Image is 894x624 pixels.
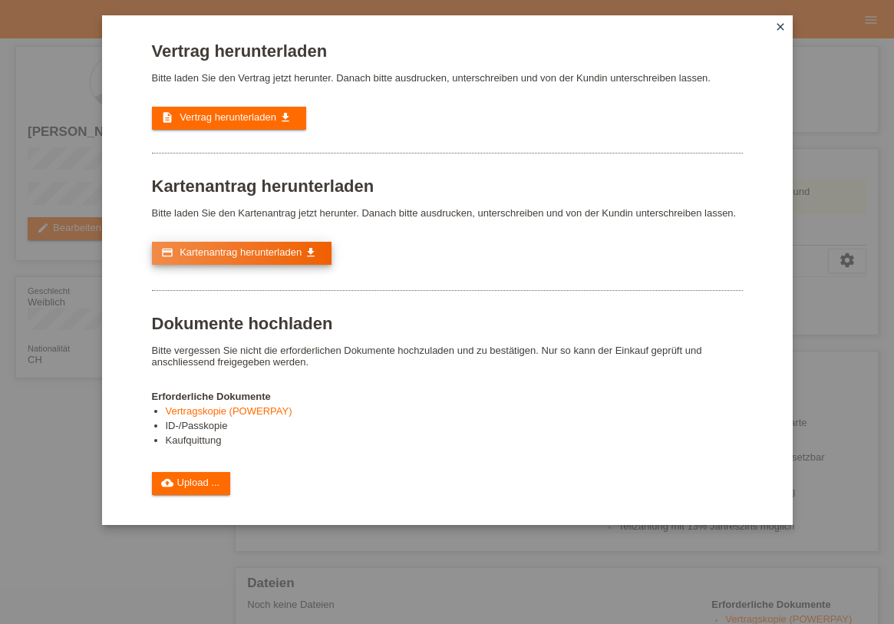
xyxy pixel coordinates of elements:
p: Bitte vergessen Sie nicht die erforderlichen Dokumente hochzuladen und zu bestätigen. Nur so kann... [152,345,743,368]
i: credit_card [161,246,173,259]
i: close [774,21,787,33]
span: Kartenantrag herunterladen [180,246,302,258]
li: Kaufquittung [166,434,743,449]
h1: Kartenantrag herunterladen [152,177,743,196]
a: credit_card Kartenantrag herunterladen get_app [152,242,332,265]
i: description [161,111,173,124]
i: get_app [279,111,292,124]
p: Bitte laden Sie den Kartenantrag jetzt herunter. Danach bitte ausdrucken, unterschreiben und von ... [152,207,743,219]
h1: Vertrag herunterladen [152,41,743,61]
p: Bitte laden Sie den Vertrag jetzt herunter. Danach bitte ausdrucken, unterschreiben und von der K... [152,72,743,84]
i: cloud_upload [161,477,173,489]
h1: Dokumente hochladen [152,314,743,333]
a: cloud_uploadUpload ... [152,472,231,495]
a: description Vertrag herunterladen get_app [152,107,306,130]
a: close [770,19,790,37]
a: Vertragskopie (POWERPAY) [166,405,292,417]
li: ID-/Passkopie [166,420,743,434]
i: get_app [305,246,317,259]
span: Vertrag herunterladen [180,111,276,123]
h4: Erforderliche Dokumente [152,391,743,402]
